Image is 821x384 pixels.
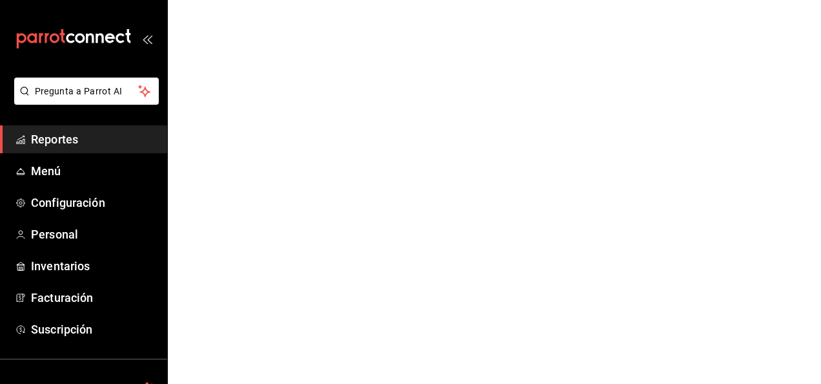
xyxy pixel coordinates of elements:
[31,226,157,243] span: Personal
[31,162,157,180] span: Menú
[31,194,157,211] span: Configuración
[31,131,157,148] span: Reportes
[142,34,152,44] button: open_drawer_menu
[31,321,157,338] span: Suscripción
[9,94,159,107] a: Pregunta a Parrot AI
[14,78,159,105] button: Pregunta a Parrot AI
[31,257,157,275] span: Inventarios
[31,289,157,306] span: Facturación
[35,85,139,98] span: Pregunta a Parrot AI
